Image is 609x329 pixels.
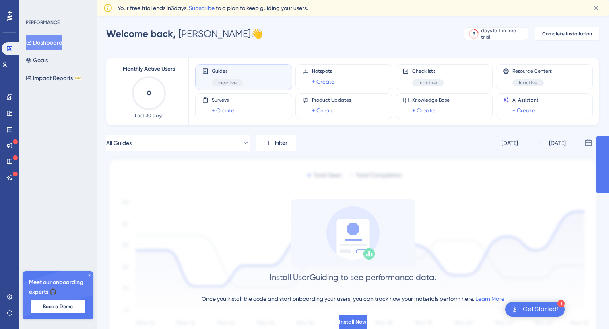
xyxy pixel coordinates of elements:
span: Last 30 days [135,112,163,119]
button: Goals [26,53,48,67]
button: All Guides [106,135,250,151]
span: Complete Installation [542,31,592,37]
a: + Create [312,106,334,115]
a: + Create [312,77,334,86]
span: Your free trial ends in 3 days. to a plan to keep guiding your users. [118,3,308,13]
a: + Create [512,106,535,115]
span: Meet our onboarding experts 🎧 [29,278,87,297]
span: Knowledge Base [412,97,450,103]
span: Inactive [419,80,437,86]
span: Book a Demo [43,303,73,310]
a: Subscribe [189,5,215,11]
span: Checklists [412,68,444,74]
span: Inactive [218,80,237,86]
div: 1 [557,300,565,307]
div: [PERSON_NAME] 👋 [106,27,263,40]
text: 0 [147,89,151,97]
span: Guides [212,68,243,74]
div: days left in free trial [481,27,526,40]
span: Product Updates [312,97,351,103]
div: BETA [74,76,82,80]
a: + Create [412,106,435,115]
div: Install UserGuiding to see performance data. [270,272,436,283]
button: Dashboard [26,35,62,50]
span: All Guides [106,138,132,148]
span: Inactive [519,80,537,86]
div: [DATE] [502,138,518,148]
span: Filter [275,138,287,148]
iframe: UserGuiding AI Assistant Launcher [575,297,599,321]
button: Book a Demo [31,300,85,313]
span: Monthly Active Users [123,64,175,74]
div: [DATE] [549,138,566,148]
button: Filter [256,135,296,151]
div: 3 [473,31,475,37]
div: Open Get Started! checklist, remaining modules: 1 [505,302,565,317]
span: Resource Centers [512,68,552,74]
a: + Create [212,106,234,115]
div: Get Started! [523,305,558,314]
span: Hotspots [312,68,334,74]
span: Welcome back, [106,28,176,39]
span: Install Now [339,317,367,327]
div: Once you install the code and start onboarding your users, you can track how your materials perfo... [202,294,504,304]
span: AI Assistant [512,97,539,103]
button: Impact ReportsBETA [26,71,82,85]
span: Surveys [212,97,234,103]
button: Complete Installation [535,27,599,40]
div: PERFORMANCE [26,19,60,26]
a: Learn More [475,296,504,302]
img: launcher-image-alternative-text [510,304,520,314]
